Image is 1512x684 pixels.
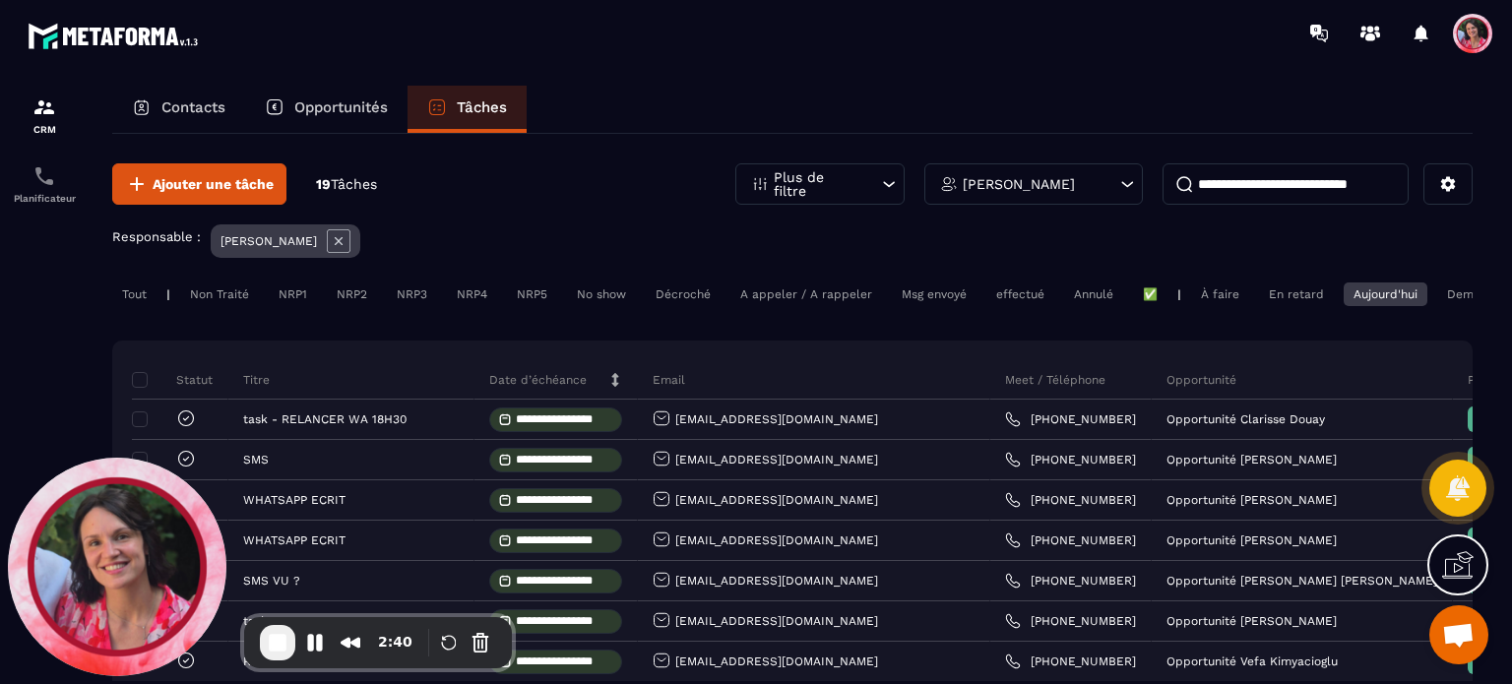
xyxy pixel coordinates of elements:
span: Ajouter une tâche [153,174,274,194]
div: ✅ [1133,282,1167,306]
p: Titre [243,372,270,388]
a: Contacts [112,86,245,133]
p: Tâches [457,98,507,116]
p: Opportunités [294,98,388,116]
div: Tout [112,282,157,306]
div: NRP5 [507,282,557,306]
a: formationformationCRM [5,81,84,150]
a: [PHONE_NUMBER] [1005,492,1136,508]
a: [PHONE_NUMBER] [1005,532,1136,548]
div: A appeler / A rappeler [730,282,882,306]
p: Opportunité Clarisse Douay [1166,412,1325,426]
div: Ouvrir le chat [1429,605,1488,664]
p: [PERSON_NAME] [220,234,317,248]
div: Non Traité [180,282,259,306]
img: formation [32,95,56,119]
p: Planificateur [5,193,84,204]
p: | [1177,287,1181,301]
p: SMS [243,453,269,466]
div: Décroché [646,282,721,306]
p: task - WHATSAPP ECRIT [243,614,384,628]
p: Meet / Téléphone [1005,372,1105,388]
a: [PHONE_NUMBER] [1005,653,1136,669]
a: schedulerschedulerPlanificateur [5,150,84,218]
p: RDV CLOSING ++ NUMERO NON ATTRIBUE [243,654,454,668]
p: Opportunité [PERSON_NAME] [PERSON_NAME] [1166,574,1437,588]
p: Opportunité [PERSON_NAME] [1166,453,1337,466]
p: WHATSAPP ECRIT [243,493,346,507]
a: Opportunités [245,86,408,133]
p: Date d’échéance [489,372,587,388]
p: Opportunité Vefa Kimyacioglu [1166,654,1338,668]
a: [PHONE_NUMBER] [1005,613,1136,629]
p: WHATSAPP ECRIT [243,533,346,547]
p: Email [653,372,685,388]
div: En retard [1259,282,1334,306]
div: À faire [1191,282,1249,306]
p: Plus de filtre [774,170,860,198]
div: Aujourd'hui [1344,282,1427,306]
img: logo [28,18,205,54]
p: Statut [137,372,213,388]
a: [PHONE_NUMBER] [1005,411,1136,427]
p: task - RELANCER WA 18H30 [243,412,407,426]
div: Annulé [1064,282,1123,306]
div: NRP3 [387,282,437,306]
p: Phase [1468,372,1501,388]
p: | [166,287,170,301]
a: Tâches [408,86,527,133]
div: Demain [1437,282,1500,306]
p: Contacts [161,98,225,116]
p: SMS VU ? [243,574,300,588]
img: scheduler [32,164,56,188]
a: [PHONE_NUMBER] [1005,573,1136,589]
p: Opportunité [1166,372,1236,388]
div: NRP1 [269,282,317,306]
div: effectué [986,282,1054,306]
p: 19 [316,175,377,194]
p: CRM [5,124,84,135]
div: NRP2 [327,282,377,306]
p: Opportunité [PERSON_NAME] [1166,533,1337,547]
p: Responsable : [112,229,201,244]
div: No show [567,282,636,306]
p: Opportunité [PERSON_NAME] [1166,614,1337,628]
span: Tâches [331,176,377,192]
p: [PERSON_NAME] [963,177,1075,191]
p: Opportunité [PERSON_NAME] [1166,493,1337,507]
button: Ajouter une tâche [112,163,286,205]
div: NRP4 [447,282,497,306]
a: [PHONE_NUMBER] [1005,452,1136,467]
div: Msg envoyé [892,282,976,306]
